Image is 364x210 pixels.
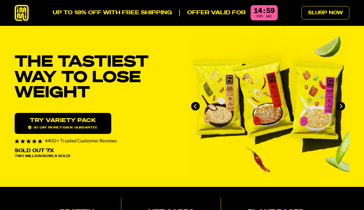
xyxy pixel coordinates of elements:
h1: THE TASTIEST WAY TO LOSE WEIGHT [15,55,177,101]
button: Next slide [337,102,345,110]
span: Two Million Bowls Sold! [15,155,70,158]
div: 4400+ Trusted Customer Reviews [15,139,177,144]
div: 59 [266,8,275,15]
a: Slurp Now [302,6,349,19]
a: Try variety Pack30 day money-back guarantee [15,113,111,134]
div: 14 [254,8,262,15]
div: : [263,8,265,15]
span: min [256,14,263,18]
span: 30 day money-back guarantee [28,126,98,129]
p: Offer valid for [179,10,246,16]
span: sec [266,14,272,18]
li: 1 of 4 [187,36,349,177]
button: Go to last slide [191,102,200,110]
div: immi slideshow [187,36,349,177]
p: Sold Out 7X [15,149,54,153]
p: UP TO 18% OFF WITH FREE SHIPPING [53,10,172,16]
